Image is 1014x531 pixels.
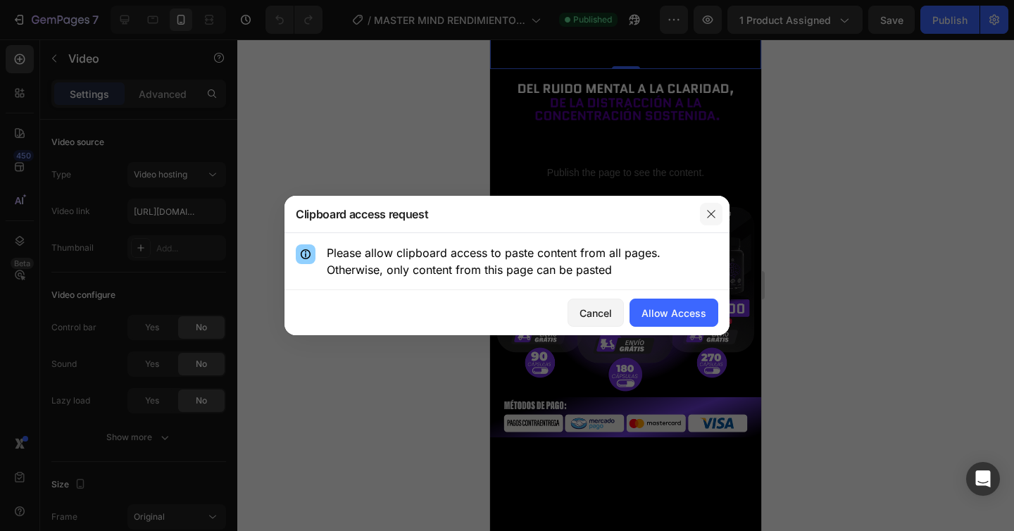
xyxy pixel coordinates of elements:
[296,206,428,223] h3: Clipboard access request
[327,244,718,278] p: Please allow clipboard access to paste content from all pages. Otherwise, only content from this ...
[580,306,612,320] div: Cancel
[18,126,254,140] span: Publish the page to see the content.
[630,299,718,327] button: Allow Access
[18,106,254,123] span: Buttom code
[28,44,243,81] img: gempages_523870705440261095-ffce034b-4e9e-4bb5-af53-3b23994012ce.png
[641,306,706,320] div: Allow Access
[568,299,624,327] button: Cancel
[966,462,1000,496] div: Open Intercom Messenger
